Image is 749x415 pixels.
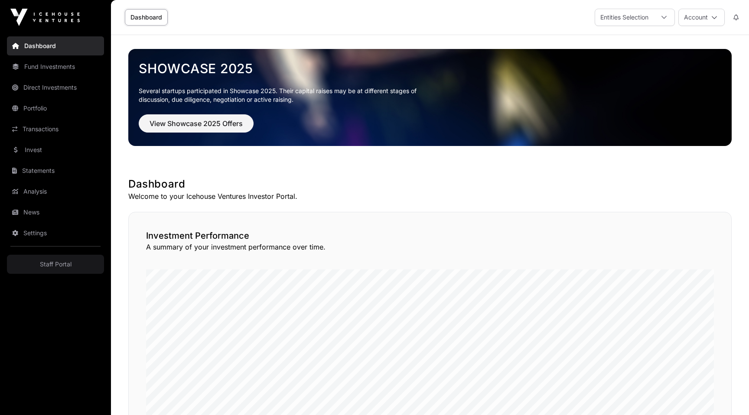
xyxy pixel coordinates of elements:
button: Account [678,9,725,26]
a: Invest [7,140,104,159]
a: Settings [7,224,104,243]
a: Dashboard [7,36,104,55]
span: View Showcase 2025 Offers [150,118,243,129]
a: Dashboard [125,9,168,26]
p: A summary of your investment performance over time. [146,242,714,252]
iframe: Chat Widget [706,373,749,415]
a: View Showcase 2025 Offers [139,123,254,132]
a: Fund Investments [7,57,104,76]
a: News [7,203,104,222]
a: Staff Portal [7,255,104,274]
a: Showcase 2025 [139,61,721,76]
h2: Investment Performance [146,230,714,242]
div: Entities Selection [595,9,654,26]
button: View Showcase 2025 Offers [139,114,254,133]
a: Analysis [7,182,104,201]
a: Portfolio [7,99,104,118]
img: Showcase 2025 [128,49,732,146]
a: Statements [7,161,104,180]
h1: Dashboard [128,177,732,191]
p: Several startups participated in Showcase 2025. Their capital raises may be at different stages o... [139,87,430,104]
a: Transactions [7,120,104,139]
p: Welcome to your Icehouse Ventures Investor Portal. [128,191,732,201]
img: Icehouse Ventures Logo [10,9,80,26]
a: Direct Investments [7,78,104,97]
